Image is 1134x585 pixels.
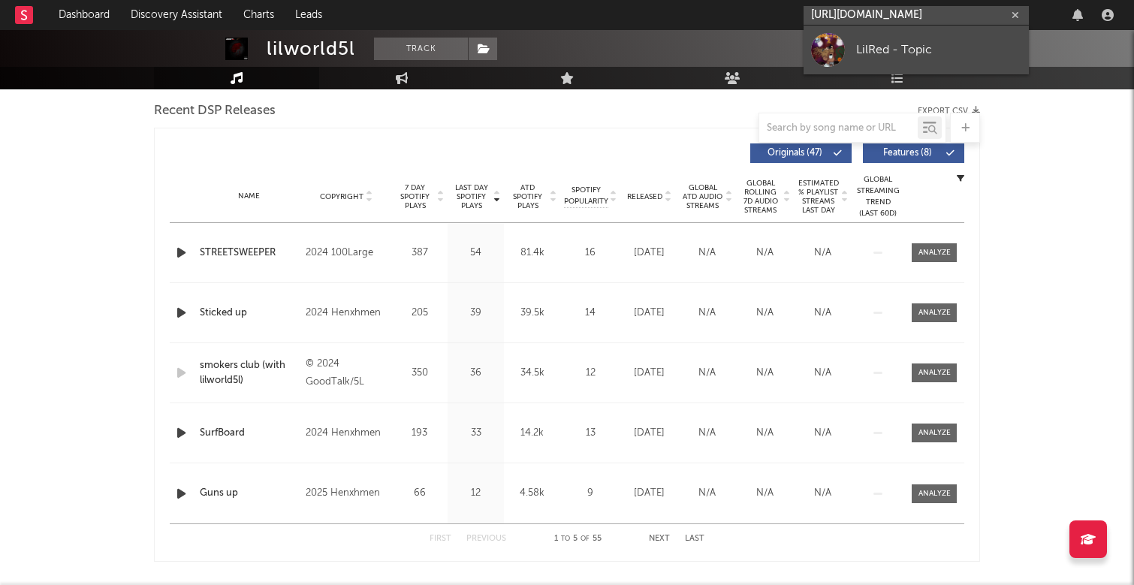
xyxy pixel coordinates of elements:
div: N/A [798,246,848,261]
span: Originals ( 47 ) [760,149,829,158]
div: 39 [451,306,500,321]
div: 205 [395,306,444,321]
a: LilRed - Topic [804,26,1029,74]
span: Released [627,192,662,201]
div: N/A [798,306,848,321]
div: N/A [798,366,848,381]
span: Copyright [320,192,363,201]
div: 2024 Henxhmen [306,424,388,442]
span: to [561,535,570,542]
div: N/A [682,366,732,381]
div: Name [200,191,298,202]
div: [DATE] [624,366,674,381]
div: N/A [740,246,790,261]
div: 54 [451,246,500,261]
button: Previous [466,535,506,543]
span: Recent DSP Releases [154,102,276,120]
div: N/A [740,366,790,381]
div: [DATE] [624,486,674,501]
button: Last [685,535,704,543]
div: © 2024 GoodTalk/5L [306,355,388,391]
div: 2025 Henxhmen [306,484,388,502]
a: smokers club (with lilworld5l) [200,358,298,387]
div: 193 [395,426,444,441]
div: 4.58k [508,486,556,501]
button: Track [374,38,468,60]
div: N/A [740,306,790,321]
div: N/A [682,246,732,261]
span: Global ATD Audio Streams [682,183,723,210]
button: Next [649,535,670,543]
div: 350 [395,366,444,381]
a: Sticked up [200,306,298,321]
div: Global Streaming Trend (Last 60D) [855,174,900,219]
span: 7 Day Spotify Plays [395,183,435,210]
div: 34.5k [508,366,556,381]
a: Guns up [200,486,298,501]
a: SurfBoard [200,426,298,441]
span: of [581,535,590,542]
div: 13 [564,426,617,441]
div: N/A [798,486,848,501]
div: 16 [564,246,617,261]
div: lilworld5l [267,38,355,60]
div: 33 [451,426,500,441]
div: N/A [740,426,790,441]
span: Global Rolling 7D Audio Streams [740,179,781,215]
div: [DATE] [624,246,674,261]
button: Export CSV [918,107,980,116]
div: N/A [682,426,732,441]
div: 66 [395,486,444,501]
span: Features ( 8 ) [873,149,942,158]
div: 39.5k [508,306,556,321]
a: STREETSWEEPER [200,246,298,261]
div: 2024 Henxhmen [306,304,388,322]
div: 14 [564,306,617,321]
input: Search by song name or URL [759,122,918,134]
span: Last Day Spotify Plays [451,183,491,210]
button: Features(8) [863,143,964,163]
span: ATD Spotify Plays [508,183,547,210]
button: First [430,535,451,543]
div: 81.4k [508,246,556,261]
div: 12 [564,366,617,381]
div: N/A [682,486,732,501]
div: LilRed - Topic [856,41,1021,59]
div: 1 5 55 [536,530,619,548]
div: N/A [798,426,848,441]
span: Spotify Popularity [564,185,608,207]
div: 14.2k [508,426,556,441]
div: 387 [395,246,444,261]
div: 2024 100Large [306,244,388,262]
input: Search for artists [804,6,1029,25]
span: Estimated % Playlist Streams Last Day [798,179,839,215]
div: N/A [682,306,732,321]
div: [DATE] [624,306,674,321]
div: N/A [740,486,790,501]
button: Originals(47) [750,143,852,163]
div: [DATE] [624,426,674,441]
div: 12 [451,486,500,501]
div: 9 [564,486,617,501]
div: 36 [451,366,500,381]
